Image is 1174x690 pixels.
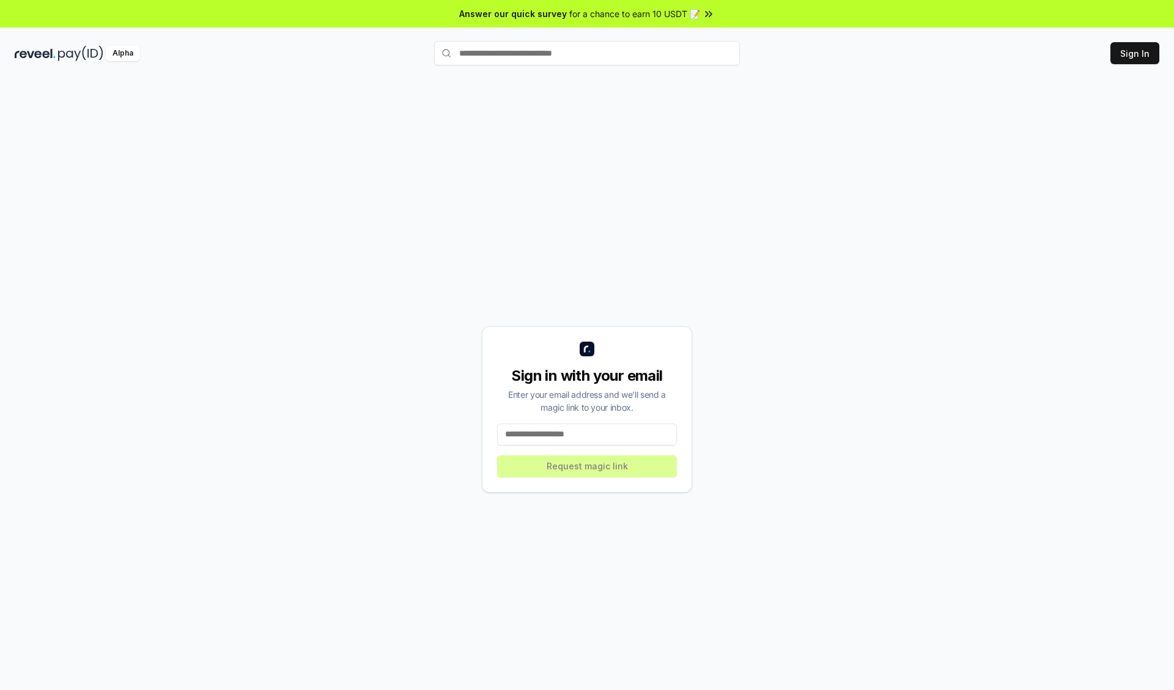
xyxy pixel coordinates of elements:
div: Alpha [106,46,140,61]
div: Enter your email address and we’ll send a magic link to your inbox. [497,388,677,414]
div: Sign in with your email [497,366,677,386]
span: for a chance to earn 10 USDT 📝 [569,7,700,20]
img: pay_id [58,46,103,61]
button: Sign In [1110,42,1159,64]
img: logo_small [580,342,594,356]
span: Answer our quick survey [459,7,567,20]
img: reveel_dark [15,46,56,61]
